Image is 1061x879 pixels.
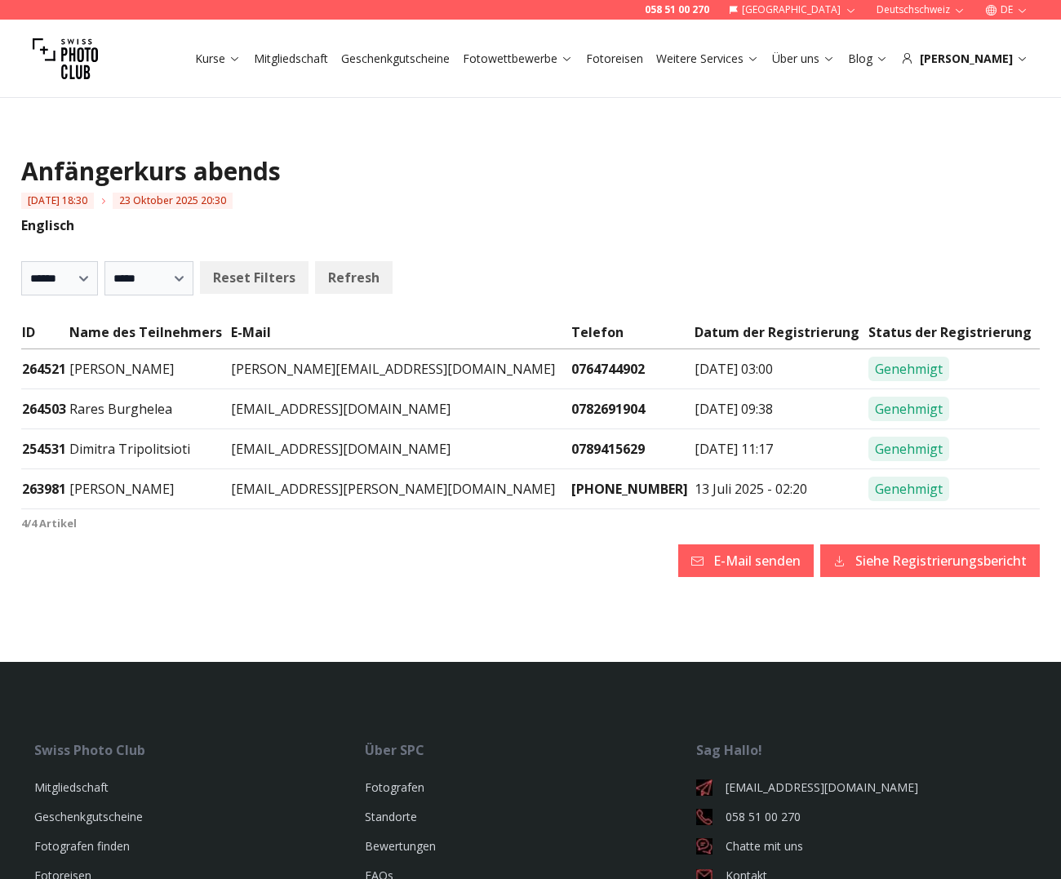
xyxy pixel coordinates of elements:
td: [EMAIL_ADDRESS][PERSON_NAME][DOMAIN_NAME] [230,469,570,509]
td: E-Mail [230,322,570,349]
td: Telefon [570,322,694,349]
div: [PERSON_NAME] [901,51,1028,67]
span: Genehmigt [868,357,949,381]
a: Fotografen [365,779,424,795]
button: E-Mail senden [678,544,814,577]
a: 0764744902 [571,360,645,378]
button: Mitgliedschaft [247,47,335,70]
span: Genehmigt [868,397,949,421]
td: Dimitra Tripolitsioti [69,429,229,469]
img: Swiss photo club [33,26,98,91]
td: [EMAIL_ADDRESS][DOMAIN_NAME] [230,429,570,469]
button: Über uns [766,47,841,70]
a: Geschenkgutscheine [34,809,143,824]
td: [EMAIL_ADDRESS][DOMAIN_NAME] [230,389,570,429]
b: 4 / 4 Artikel [21,516,77,531]
td: ID [21,322,69,349]
td: Rares Burghelea [69,389,229,429]
button: Fotoreisen [579,47,650,70]
td: 264503 [21,389,69,429]
td: Name des Teilnehmers [69,322,229,349]
td: [DATE] 11:17 [694,429,868,469]
button: Reset Filters [200,261,309,294]
td: [PERSON_NAME] [69,469,229,509]
span: 23 Oktober 2025 20:30 [113,193,233,209]
td: 254531 [21,429,69,469]
button: Refresh [315,261,393,294]
button: Geschenkgutscheine [335,47,456,70]
p: Englisch [21,215,1040,235]
a: [EMAIL_ADDRESS][DOMAIN_NAME] [696,779,1027,796]
a: Geschenkgutscheine [341,51,450,67]
a: Fotografen finden [34,838,130,854]
a: Fotoreisen [586,51,643,67]
td: 264521 [21,349,69,389]
td: [DATE] 09:38 [694,389,868,429]
td: 263981 [21,469,69,509]
a: Mitgliedschaft [254,51,328,67]
a: Mitgliedschaft [34,779,109,795]
a: Chatte mit uns [696,838,1027,855]
div: Über SPC [365,740,695,760]
a: Fotowettbewerbe [463,51,573,67]
td: [PERSON_NAME] [69,349,229,389]
a: Bewertungen [365,838,436,854]
a: Weitere Services [656,51,759,67]
a: 0789415629 [571,440,645,458]
a: 0782691904 [571,400,645,418]
a: [PHONE_NUMBER] [571,480,688,498]
button: Siehe Registrierungsbericht [820,544,1040,577]
a: Blog [848,51,888,67]
td: Status der Registrierung [868,322,1040,349]
span: [DATE] 18:30 [21,193,94,209]
td: 13 Juli 2025 - 02:20 [694,469,868,509]
b: Refresh [328,268,380,287]
td: Datum der Registrierung [694,322,868,349]
a: Über uns [772,51,835,67]
button: Kurse [189,47,247,70]
div: Sag Hallo! [696,740,1027,760]
a: Standorte [365,809,417,824]
a: Kurse [195,51,241,67]
a: 058 51 00 270 [696,809,1027,825]
button: Fotowettbewerbe [456,47,579,70]
button: Blog [841,47,895,70]
td: [DATE] 03:00 [694,349,868,389]
span: Genehmigt [868,477,949,501]
b: Reset Filters [213,268,295,287]
div: Swiss Photo Club [34,740,365,760]
h1: Anfängerkurs abends [21,157,1040,186]
span: Genehmigt [868,437,949,461]
td: [PERSON_NAME][EMAIL_ADDRESS][DOMAIN_NAME] [230,349,570,389]
button: Weitere Services [650,47,766,70]
a: 058 51 00 270 [645,3,709,16]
